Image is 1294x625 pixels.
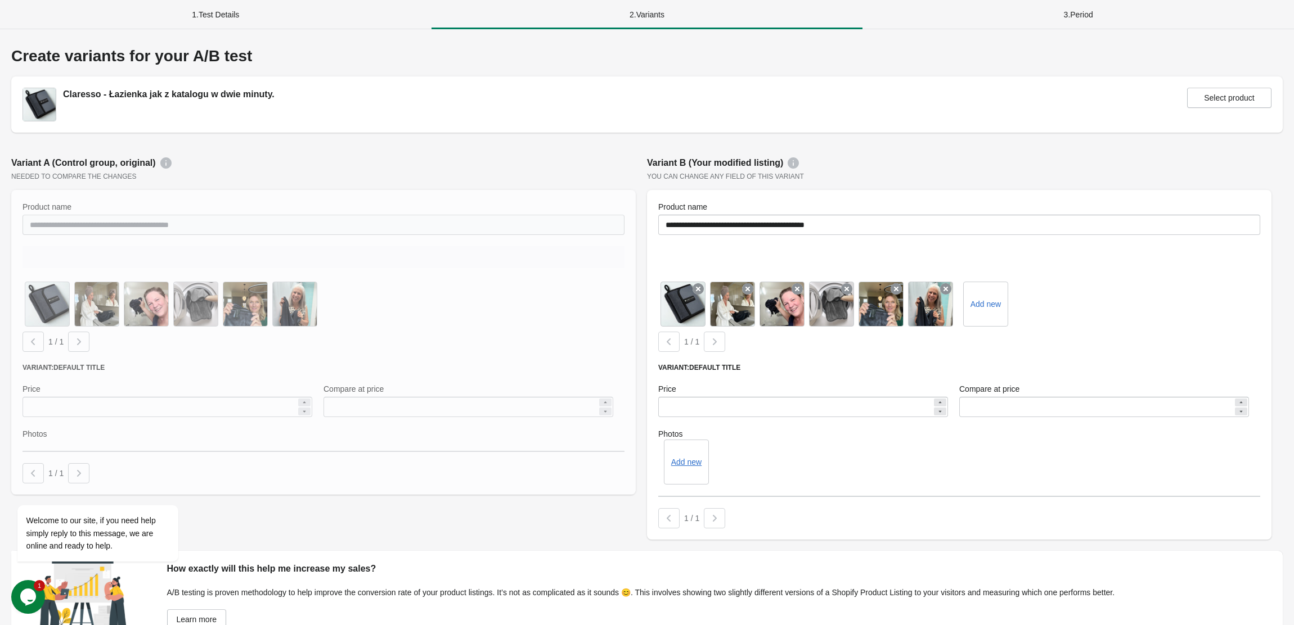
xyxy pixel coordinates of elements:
[11,47,1283,65] div: Create variants for your A/B test
[684,337,699,346] span: 1 / 1
[959,383,1019,395] label: Compare at price
[658,428,1260,440] label: Photos
[1187,88,1271,108] button: Select product
[658,383,676,395] label: Price
[167,587,1272,598] div: A/B testing is proven methodology to help improve the conversion rate of your product listings. I...
[647,172,1271,181] div: You can change any field of this variant
[671,458,702,467] button: Add new
[658,363,1260,372] div: Variant: Default Title
[684,514,699,523] span: 1 / 1
[177,615,217,624] span: Learn more
[167,562,1272,576] div: How exactly will this help me increase my sales?
[11,442,214,574] iframe: chat widget
[48,337,64,346] span: 1 / 1
[11,172,636,181] div: Needed to compare the changes
[647,156,1271,170] div: Variant B (Your modified listing)
[1204,93,1255,102] span: Select product
[658,201,707,212] label: Product name
[11,156,636,170] div: Variant A (Control group, original)
[970,298,1001,310] label: Add new
[11,580,47,614] iframe: chat widget
[63,88,275,101] div: Claresso - Łazienka jak z katalogu w dwie minuty.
